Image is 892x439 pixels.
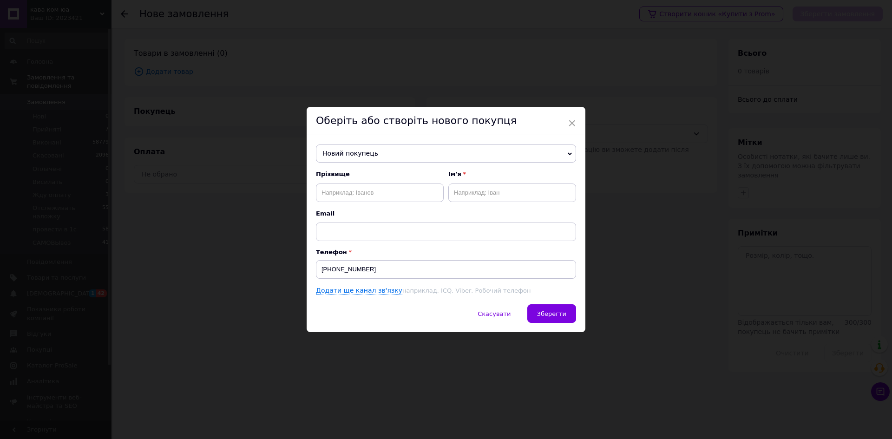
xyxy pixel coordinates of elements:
span: наприклад, ICQ, Viber, Робочий телефон [402,287,531,294]
span: Новий покупець [316,144,576,163]
input: Наприклад: Іванов [316,183,444,202]
a: Додати ще канал зв'язку [316,287,402,295]
button: Зберегти [527,304,576,323]
span: × [568,115,576,131]
input: +38 096 0000000 [316,260,576,279]
input: Наприклад: Іван [448,183,576,202]
span: Email [316,210,576,218]
button: Скасувати [468,304,520,323]
span: Зберегти [537,310,566,317]
div: Оберіть або створіть нового покупця [307,107,585,135]
p: Телефон [316,249,576,256]
span: Прізвище [316,170,444,178]
span: Ім'я [448,170,576,178]
span: Скасувати [478,310,511,317]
